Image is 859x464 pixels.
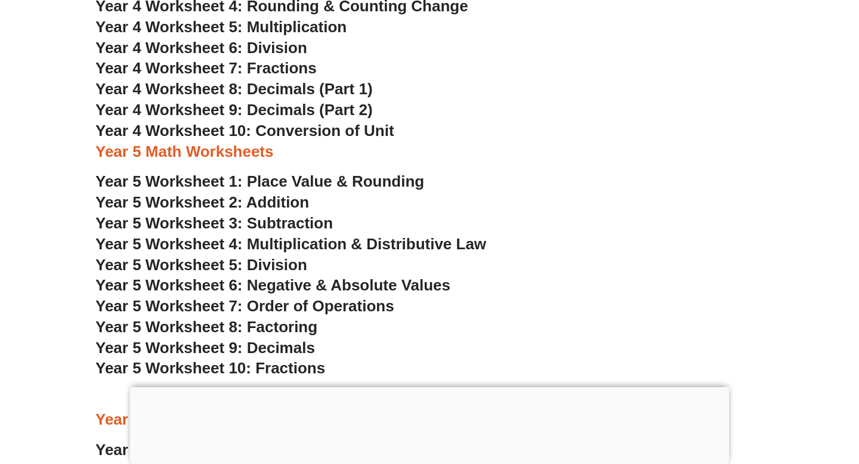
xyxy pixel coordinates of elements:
iframe: Chat Widget [654,329,859,464]
a: Year 5 Worksheet 7: Order of Operations [95,297,394,315]
a: Year 5 Worksheet 3: Subtraction [95,214,333,232]
a: Year 5 Worksheet 2: Addition [95,193,309,211]
a: Year 5 Worksheet 1: Place Value & Rounding [95,172,424,190]
a: Year 4 Worksheet 8: Decimals (Part 1) [95,80,373,98]
iframe: Advertisement [130,387,730,461]
span: Year 6 Worksheet 1: [95,441,243,459]
a: Year 4 Worksheet 9: Decimals (Part 2) [95,101,373,119]
a: Year 5 Worksheet 9: Decimals [95,339,315,357]
a: Year 6 Worksheet 1:Measurement [95,441,342,459]
a: Year 5 Worksheet 8: Factoring [95,318,317,336]
a: Year 5 Worksheet 6: Negative & Absolute Values [95,276,450,294]
a: Year 5 Worksheet 5: Division [95,256,307,274]
a: Year 4 Worksheet 10: Conversion of Unit [95,122,394,140]
h3: Year 5 Math Worksheets [95,142,764,162]
a: Year 4 Worksheet 6: Division [95,39,307,57]
a: Year 4 Worksheet 5: Multiplication [95,18,347,36]
a: Year 5 Worksheet 10: Fractions [95,359,325,377]
a: Year 4 Worksheet 7: Fractions [95,59,317,77]
h3: Year 6 Math Worksheets [95,410,764,430]
a: Year 5 Worksheet 4: Multiplication & Distributive Law [95,235,486,253]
